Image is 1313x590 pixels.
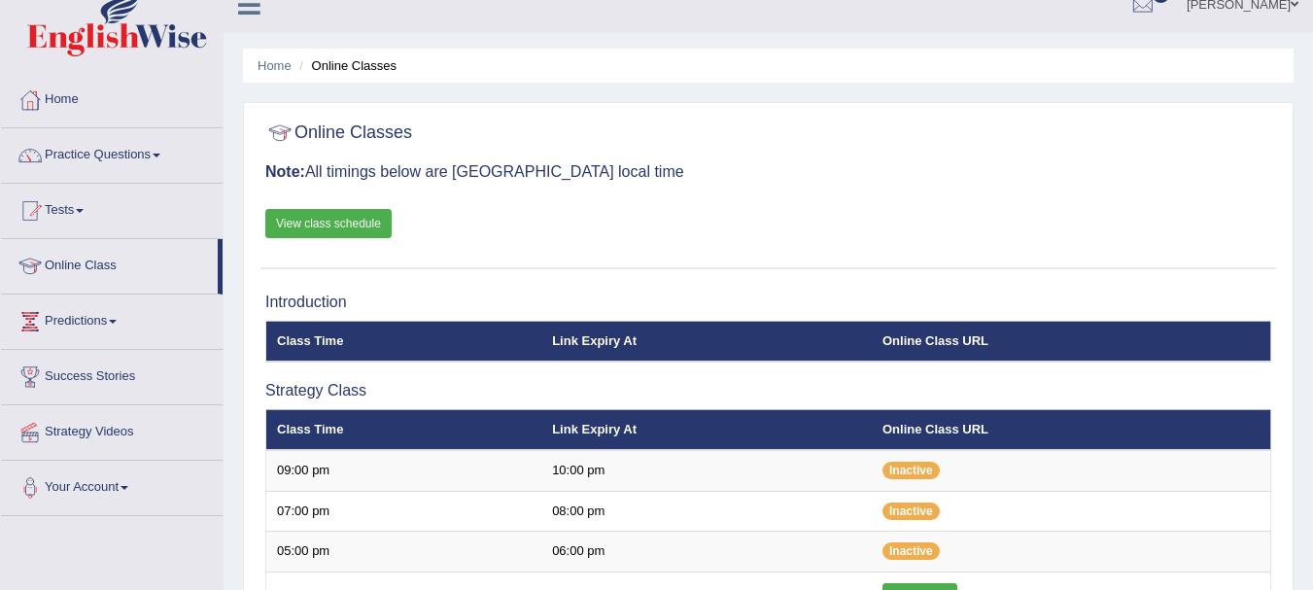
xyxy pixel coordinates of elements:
[1,128,223,177] a: Practice Questions
[541,321,872,362] th: Link Expiry At
[266,409,542,450] th: Class Time
[1,73,223,121] a: Home
[265,209,392,238] a: View class schedule
[541,532,872,573] td: 06:00 pm
[266,321,542,362] th: Class Time
[265,294,1271,311] h3: Introduction
[266,450,542,491] td: 09:00 pm
[266,491,542,532] td: 07:00 pm
[1,405,223,454] a: Strategy Videos
[1,295,223,343] a: Predictions
[1,350,223,399] a: Success Stories
[266,532,542,573] td: 05:00 pm
[265,382,1271,399] h3: Strategy Class
[1,239,218,288] a: Online Class
[541,450,872,491] td: 10:00 pm
[882,503,940,520] span: Inactive
[1,184,223,232] a: Tests
[882,542,940,560] span: Inactive
[872,409,1271,450] th: Online Class URL
[265,119,412,148] h2: Online Classes
[882,462,940,479] span: Inactive
[265,163,1271,181] h3: All timings below are [GEOGRAPHIC_DATA] local time
[541,491,872,532] td: 08:00 pm
[265,163,305,180] b: Note:
[294,56,397,75] li: Online Classes
[258,58,292,73] a: Home
[1,461,223,509] a: Your Account
[872,321,1271,362] th: Online Class URL
[541,409,872,450] th: Link Expiry At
